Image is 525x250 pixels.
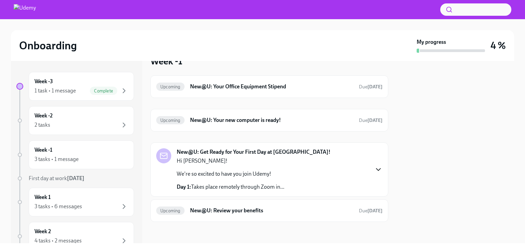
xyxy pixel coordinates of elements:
[35,112,53,120] h6: Week -2
[190,116,353,124] h6: New@U: Your new computer is ready!
[359,84,382,90] span: Due
[359,208,382,214] span: October 27th, 2025 10:00
[367,117,382,123] strong: [DATE]
[35,87,76,95] div: 1 task • 1 message
[177,184,191,190] strong: Day 1:
[35,193,51,201] h6: Week 1
[359,208,382,214] span: Due
[35,228,51,235] h6: Week 2
[177,157,284,165] p: Hi [PERSON_NAME]!
[35,146,52,154] h6: Week -1
[190,83,353,90] h6: New@U: Your Office Equipment Stipend
[417,38,446,46] strong: My progress
[177,148,331,156] strong: New@U: Get Ready for Your First Day at [GEOGRAPHIC_DATA]!
[359,117,382,123] span: Due
[35,237,82,245] div: 4 tasks • 2 messages
[490,39,506,52] h3: 4 %
[156,208,185,213] span: Upcoming
[359,84,382,90] span: October 20th, 2025 10:00
[190,207,353,214] h6: New@U: Review your benefits
[177,170,284,178] p: We're so excited to have you join Udemy!
[35,121,50,129] div: 2 tasks
[367,208,382,214] strong: [DATE]
[35,78,53,85] h6: Week -3
[16,72,134,101] a: Week -31 task • 1 messageComplete
[29,175,84,182] span: First day at work
[156,84,185,89] span: Upcoming
[16,140,134,169] a: Week -13 tasks • 1 message
[16,175,134,182] a: First day at work[DATE]
[35,203,82,210] div: 3 tasks • 6 messages
[35,155,79,163] div: 3 tasks • 1 message
[67,175,84,182] strong: [DATE]
[156,118,185,123] span: Upcoming
[156,81,382,92] a: UpcomingNew@U: Your Office Equipment StipendDue[DATE]
[16,106,134,135] a: Week -22 tasks
[90,88,117,93] span: Complete
[150,55,183,67] h3: Week -1
[177,183,284,191] p: Takes place remotely through Zoom in...
[156,205,382,216] a: UpcomingNew@U: Review your benefitsDue[DATE]
[19,39,77,52] h2: Onboarding
[14,4,36,15] img: Udemy
[359,117,382,124] span: October 18th, 2025 13:00
[156,115,382,126] a: UpcomingNew@U: Your new computer is ready!Due[DATE]
[16,188,134,216] a: Week 13 tasks • 6 messages
[367,84,382,90] strong: [DATE]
